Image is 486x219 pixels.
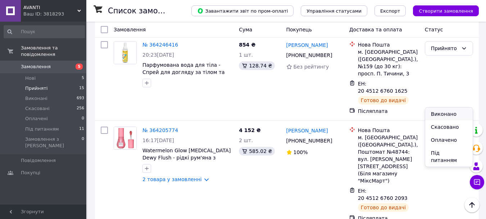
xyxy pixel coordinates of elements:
button: Управління статусами [301,5,367,16]
div: 585.02 ₴ [239,147,275,156]
span: Покупець [286,27,312,32]
span: Створити замовлення [419,8,473,14]
span: Управління статусами [306,8,362,14]
span: 5 [82,75,84,82]
div: [PHONE_NUMBER] [285,136,334,146]
span: Повідомлення [21,157,56,164]
span: Замовлення з [PERSON_NAME] [25,136,82,149]
span: Виконані [25,95,47,102]
span: Скасовані [25,105,50,112]
a: Фото товару [114,41,137,64]
a: Фото товару [114,127,137,150]
span: Покупці [21,170,40,176]
button: Наверх [464,197,480,213]
li: Скасовано [425,121,473,133]
a: [PERSON_NAME] [286,127,328,134]
span: 4 152 ₴ [239,127,261,133]
span: Під питанням [25,126,59,132]
button: Завантажити звіт по пром-оплаті [191,5,294,16]
span: Без рейтингу [294,64,329,70]
a: № 364246416 [142,42,178,48]
button: Створити замовлення [413,5,479,16]
span: 854 ₴ [239,42,255,48]
span: Оплачені [25,115,48,122]
span: 20:23[DATE] [142,52,174,58]
span: 2 шт. [239,137,253,143]
span: 0 [82,115,84,122]
span: 100% [294,149,308,155]
li: Оплачено [425,133,473,146]
div: 128.74 ₴ [239,61,275,70]
a: № 364205774 [142,127,178,133]
img: Фото товару [114,41,136,64]
span: 0 [82,136,84,149]
span: 5 [76,63,83,70]
div: Готово до видачі [358,96,409,105]
div: Нова Пошта [358,127,419,134]
span: Експорт [380,8,400,14]
span: 15 [79,85,84,92]
a: Парфумована вода для тіла - Спрей для догляду за тілом та волоссям, Monoï (100 ml) [142,62,225,82]
span: Доставка та оплата [349,27,402,32]
div: м. [GEOGRAPHIC_DATA] ([GEOGRAPHIC_DATA].), Поштомат №48744: вул. [PERSON_NAME][STREET_ADDRESS] (Б... [358,134,419,184]
li: Під питанням [425,146,473,167]
div: Прийнято [431,44,458,52]
span: 1 шт. [239,52,253,58]
span: Завантажити звіт по пром-оплаті [197,8,288,14]
span: Статус [425,27,443,32]
div: Післяплата [358,108,419,115]
div: Нова Пошта [358,41,419,48]
a: 2 товара у замовленні [142,176,202,182]
a: [PERSON_NAME] [286,41,328,49]
div: Ваш ID: 3818293 [23,11,86,17]
span: Cума [239,27,252,32]
span: 256 [77,105,84,112]
span: ЕН: 20 4512 6760 2093 [358,188,408,201]
span: Прийняті [25,85,47,92]
span: Нові [25,75,36,82]
span: Замовлення [21,63,51,70]
span: ЕН: 20 4512 6760 1625 [358,81,408,94]
span: 11 [79,126,84,132]
div: Готово до видачі [358,203,409,212]
span: 16:17[DATE] [142,137,174,143]
li: Виконано [425,108,473,121]
div: м. [GEOGRAPHIC_DATA] ([GEOGRAPHIC_DATA].), №159 (до 30 кг): просп. П. Тичини, 3 [358,48,419,77]
span: Замовлення та повідомлення [21,45,86,58]
span: 693 [77,95,84,102]
a: Створити замовлення [406,8,479,13]
img: Фото товару [114,127,136,149]
h1: Список замовлень [108,6,181,15]
div: [PHONE_NUMBER] [285,50,334,60]
button: Експорт [374,5,406,16]
button: Чат з покупцем [470,175,484,189]
input: Пошук [4,25,85,38]
a: Watermelon Glow [MEDICAL_DATA] Dewy Flush - рідкі рум'яна з ефектом сяйва, Flush all'anguria (12 ml) [142,148,231,175]
span: Замовлення [114,27,146,32]
span: AVANTI [23,4,77,11]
